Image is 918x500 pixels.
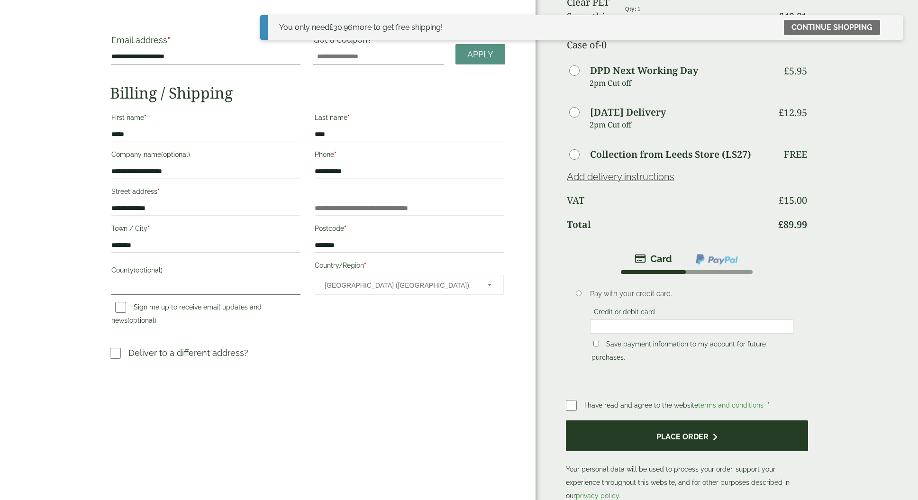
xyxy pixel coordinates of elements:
[455,44,505,64] a: Apply
[467,49,493,60] span: Apply
[567,171,674,182] a: Add delivery instructions
[127,317,156,324] span: (optional)
[111,36,300,49] label: Email address
[698,401,763,409] a: terms and conditions
[167,35,170,45] abbr: required
[364,262,366,269] abbr: required
[157,188,160,195] abbr: required
[315,275,504,295] span: Country/Region
[279,22,443,33] div: You only need more to get free shipping!
[567,213,772,236] th: Total
[593,322,791,331] iframe: Secure card payment input frame
[779,194,784,207] span: £
[784,149,807,160] p: Free
[566,420,808,451] button: Place order
[128,346,248,359] p: Deliver to a different address?
[784,64,789,77] span: £
[590,118,772,132] p: 2pm Cut off
[625,5,641,12] small: Qty: 1
[779,194,807,207] bdi: 15.00
[110,84,505,102] h2: Billing / Shipping
[567,189,772,212] th: VAT
[115,302,126,313] input: Sign me up to receive email updates and news(optional)
[590,66,698,75] label: DPD Next Working Day
[344,225,346,232] abbr: required
[635,253,672,264] img: stripe.png
[590,308,659,318] label: Credit or debit card
[111,185,300,201] label: Street address
[590,289,793,299] p: Pay with your credit card.
[134,266,163,274] span: (optional)
[111,264,300,280] label: County
[111,303,262,327] label: Sign me up to receive email updates and news
[315,148,504,164] label: Phone
[779,106,784,119] span: £
[767,401,770,409] abbr: required
[111,222,300,238] label: Town / City
[584,401,765,409] span: I have read and agree to the website
[779,10,807,23] bdi: 49.31
[329,23,333,32] span: £
[591,340,766,364] label: Save payment information to my account for future purchases.
[576,492,619,500] a: privacy policy
[695,253,739,265] img: ppcp-gateway.png
[590,108,666,117] label: [DATE] Delivery
[144,114,146,121] abbr: required
[110,16,505,27] p: — OR —
[779,10,784,23] span: £
[111,148,300,164] label: Company name
[111,111,300,127] label: First name
[590,76,772,90] p: 2pm Cut off
[161,151,190,158] span: (optional)
[779,106,807,119] bdi: 12.95
[778,218,783,231] span: £
[315,222,504,238] label: Postcode
[347,114,350,121] abbr: required
[315,111,504,127] label: Last name
[315,259,504,275] label: Country/Region
[778,218,807,231] bdi: 89.99
[590,150,751,159] label: Collection from Leeds Store (LS27)
[147,225,150,232] abbr: required
[329,23,353,32] span: 30.96
[325,275,475,295] span: United Kingdom (UK)
[784,20,880,35] a: Continue shopping
[334,151,336,158] abbr: required
[784,64,807,77] bdi: 5.95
